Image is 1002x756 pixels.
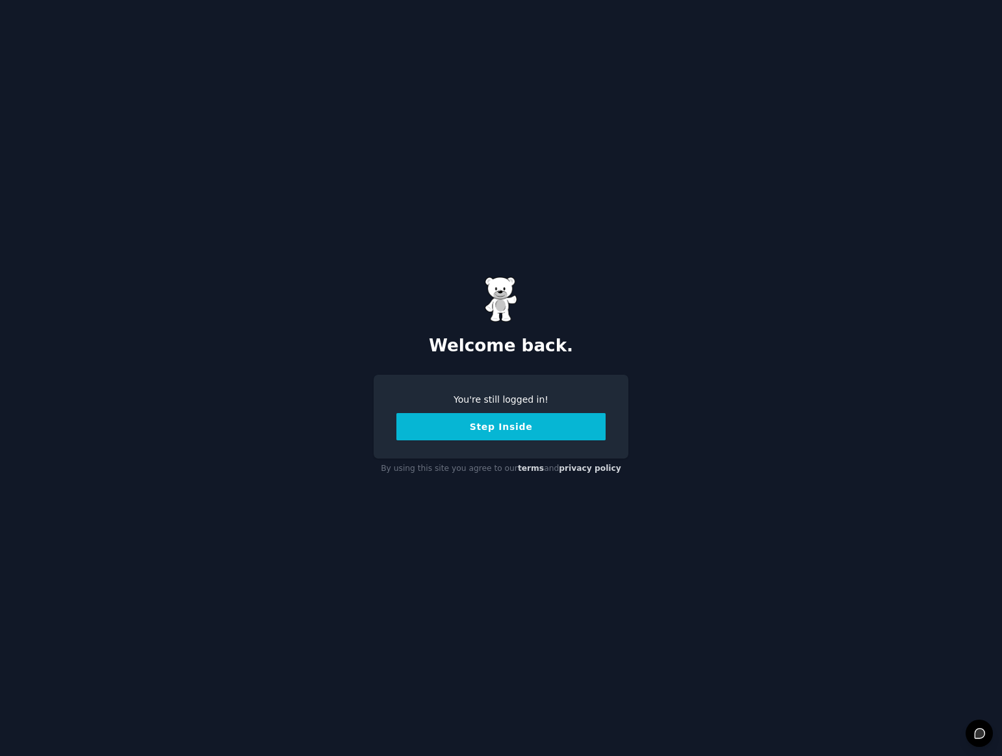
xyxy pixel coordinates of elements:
[559,464,621,473] a: privacy policy
[518,464,544,473] a: terms
[485,277,517,322] img: Gummy Bear
[374,336,628,357] h2: Welcome back.
[396,393,606,407] div: You're still logged in!
[374,459,628,479] div: By using this site you agree to our and
[396,413,606,440] button: Step Inside
[396,422,606,432] a: Step Inside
